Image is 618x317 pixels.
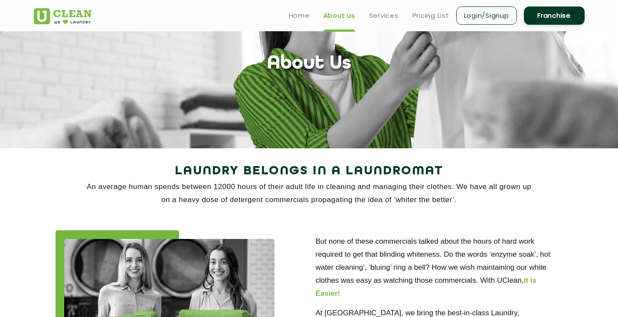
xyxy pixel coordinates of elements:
a: Pricing List [412,10,449,21]
a: Franchise [524,7,585,25]
a: Home [289,10,310,21]
img: UClean Laundry and Dry Cleaning [34,8,92,24]
p: But none of these commercials talked about the hours of hard work required to get that blinding w... [316,235,563,300]
a: Login/Signup [456,7,517,25]
h2: Laundry Belongs in a Laundromat [34,161,585,182]
a: Services [369,10,399,21]
h1: About Us [267,53,351,75]
a: About us [324,10,355,21]
b: it is Easier! [316,276,536,297]
p: An average human spends between 12000 hours of their adult life in cleaning and managing their cl... [34,180,585,206]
